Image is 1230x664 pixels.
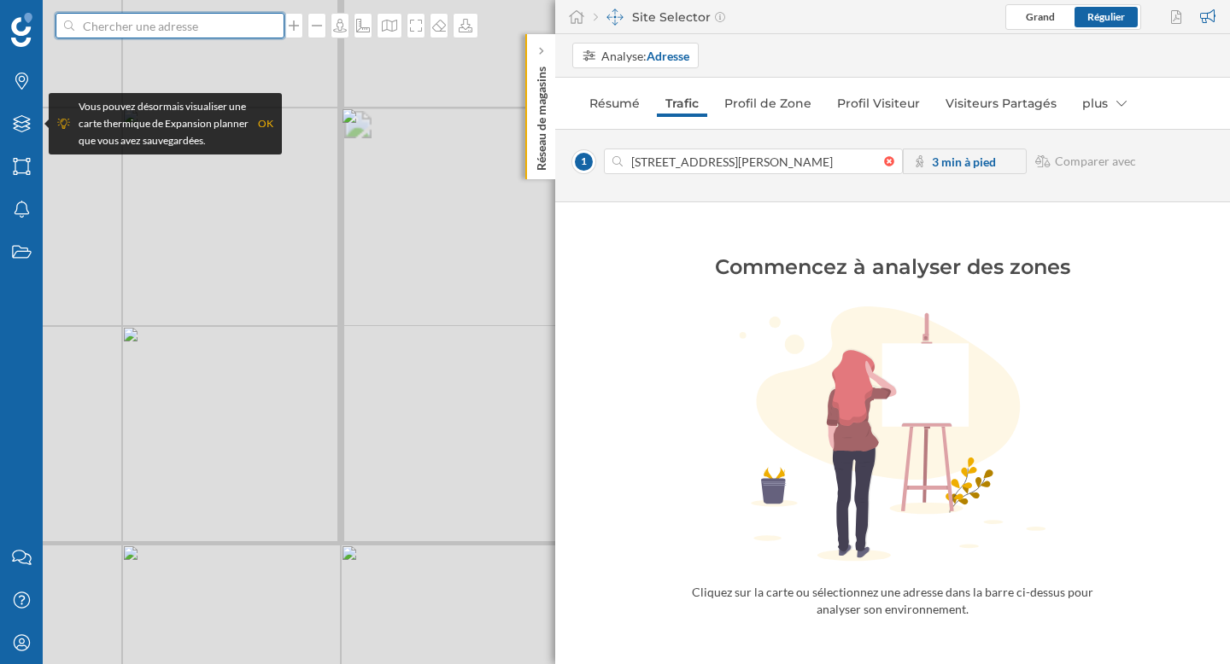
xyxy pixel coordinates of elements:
[601,47,689,65] div: Analyse:
[581,90,648,117] a: Résumé
[1074,90,1135,117] div: plus
[11,13,32,47] img: Logo Geoblink
[79,98,249,149] div: Vous pouvez désormais visualiser une carte thermique de Expansion planner que vous avez sauvegard...
[932,154,996,169] strong: 3 min à pied
[647,49,689,63] strong: Adresse
[1026,10,1055,23] span: Grand
[594,9,725,26] div: Site Selector
[1087,10,1125,23] span: Régulier
[34,12,117,27] span: Assistance
[829,90,928,117] a: Profil Visiteur
[533,60,550,171] p: Réseau de magasins
[657,90,707,117] a: Trafic
[572,150,595,173] span: 1
[937,90,1065,117] a: Visiteurs Partagés
[716,90,820,117] a: Profil de Zone
[675,584,1110,618] div: Cliquez sur la carte ou sélectionnez une adresse dans la barre ci-dessus pour analyser son enviro...
[1055,153,1136,170] span: Comparer avec
[606,9,624,26] img: dashboards-manager.svg
[619,253,1166,281] div: Commencez à analyser des zones
[258,115,273,132] div: OK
